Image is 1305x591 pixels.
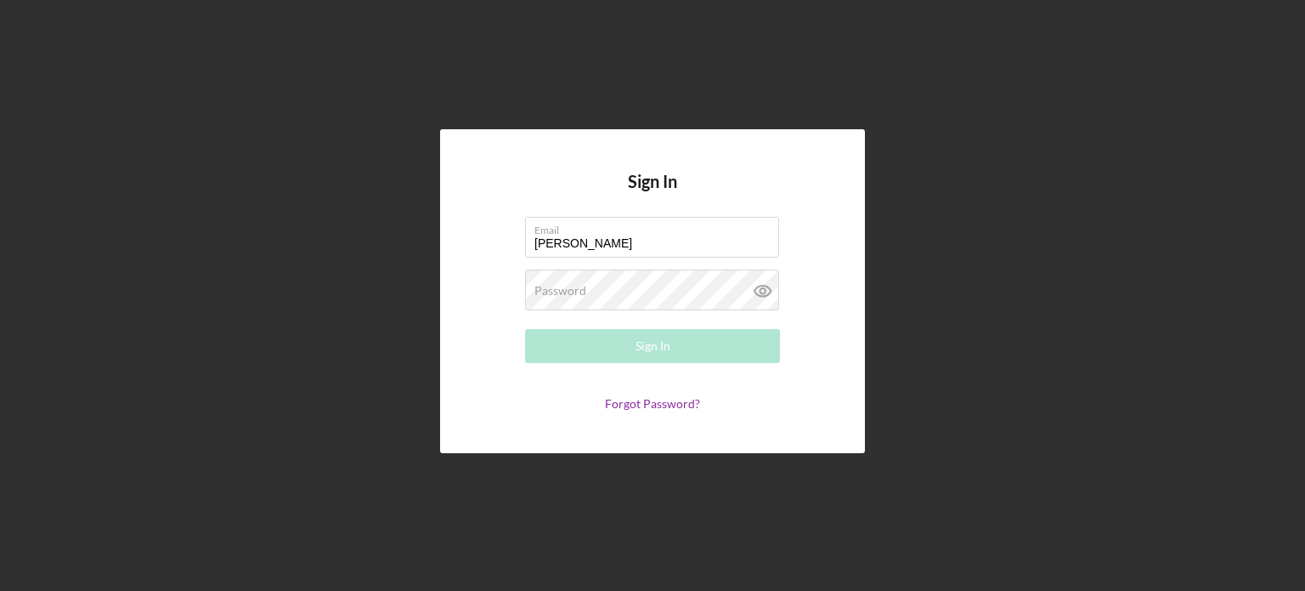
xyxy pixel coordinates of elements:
div: Sign In [636,329,670,363]
a: Forgot Password? [605,396,700,411]
label: Email [534,218,779,236]
h4: Sign In [628,172,677,217]
label: Password [534,284,586,298]
button: Sign In [525,329,780,363]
